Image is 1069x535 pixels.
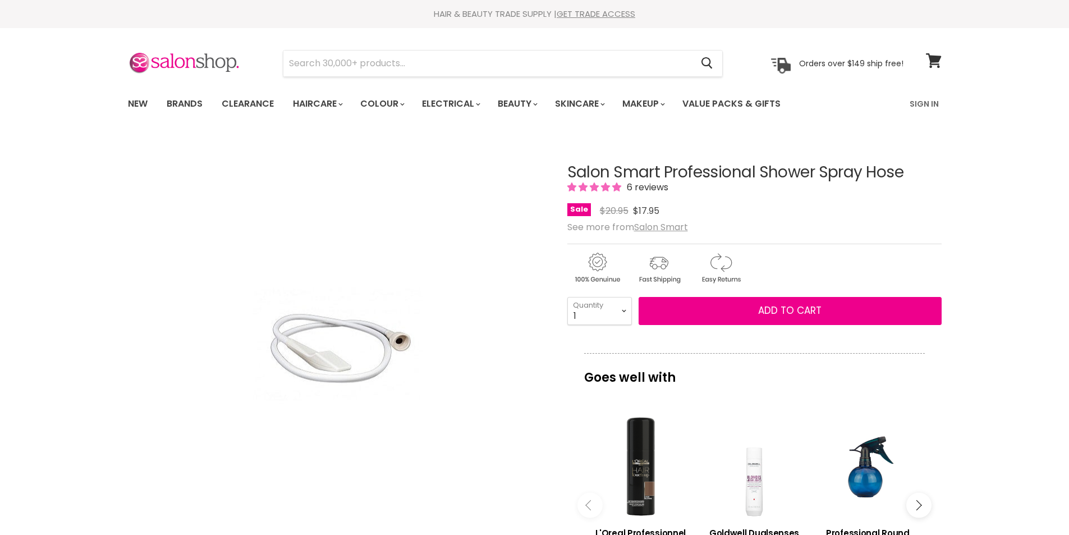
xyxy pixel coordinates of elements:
a: Brands [158,92,211,116]
a: Skincare [547,92,612,116]
a: Haircare [285,92,350,116]
a: Makeup [614,92,672,116]
button: Add to cart [639,297,942,325]
input: Search [283,51,692,76]
select: Quantity [567,297,632,325]
iframe: Gorgias live chat messenger [1013,482,1058,524]
a: Beauty [489,92,544,116]
a: Salon Smart [634,221,688,234]
a: Clearance [213,92,282,116]
span: 6 reviews [623,181,668,194]
p: Goes well with [584,353,925,390]
a: Electrical [414,92,487,116]
form: Product [283,50,723,77]
a: Sign In [903,92,946,116]
span: $20.95 [600,204,628,217]
img: genuine.gif [567,251,627,285]
span: Sale [567,203,591,216]
span: See more from [567,221,688,234]
div: HAIR & BEAUTY TRADE SUPPLY | [114,8,956,20]
span: $17.95 [633,204,659,217]
span: Add to cart [758,304,822,317]
img: returns.gif [691,251,750,285]
a: GET TRADE ACCESS [557,8,635,20]
button: Search [692,51,722,76]
span: 5.00 stars [567,181,623,194]
img: shipping.gif [629,251,689,285]
p: Orders over $149 ship free! [799,58,903,68]
a: Colour [352,92,411,116]
a: New [120,92,156,116]
img: Salon Smart Professional Shower Spray Hose [239,197,435,493]
a: Value Packs & Gifts [674,92,789,116]
h1: Salon Smart Professional Shower Spray Hose [567,164,942,181]
nav: Main [114,88,956,120]
ul: Main menu [120,88,846,120]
